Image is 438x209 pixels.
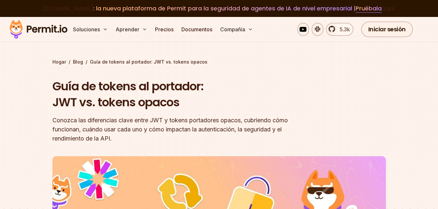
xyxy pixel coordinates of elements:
[326,23,353,36] a: 5.3k
[152,23,176,36] a: Precios
[218,23,256,36] button: Compañía
[86,59,87,65] font: /
[7,18,70,40] img: Logotipo del permiso
[181,26,212,33] font: Documentos
[356,4,382,12] font: Pruébala
[73,59,83,65] font: Blog
[52,59,66,65] a: Hogar
[93,4,356,12] font: : la nueva plataforma de Permit para la seguridad de agentes de IA de nivel empresarial |
[382,4,395,12] font: aquí
[356,4,382,13] a: Pruébala
[368,25,406,33] font: Iniciar sesión
[70,23,110,36] button: Soluciones
[361,22,413,37] a: Iniciar sesión
[73,26,100,33] font: Soluciones
[52,59,66,65] font: Hogar
[43,4,93,12] font: [DOMAIN_NAME]
[179,23,215,36] a: Documentos
[113,23,150,36] button: Aprender
[73,59,83,65] a: Blog
[220,26,245,33] font: Compañía
[116,26,139,33] font: Aprender
[155,26,174,33] font: Precios
[52,117,288,142] font: Conozca las diferencias clave entre JWT y tokens portadores opacos, cubriendo cómo funcionan, cuá...
[69,59,70,65] font: /
[340,26,350,33] font: 5.3k
[52,78,204,111] font: Guía de tokens al portador: JWT vs. tokens opacos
